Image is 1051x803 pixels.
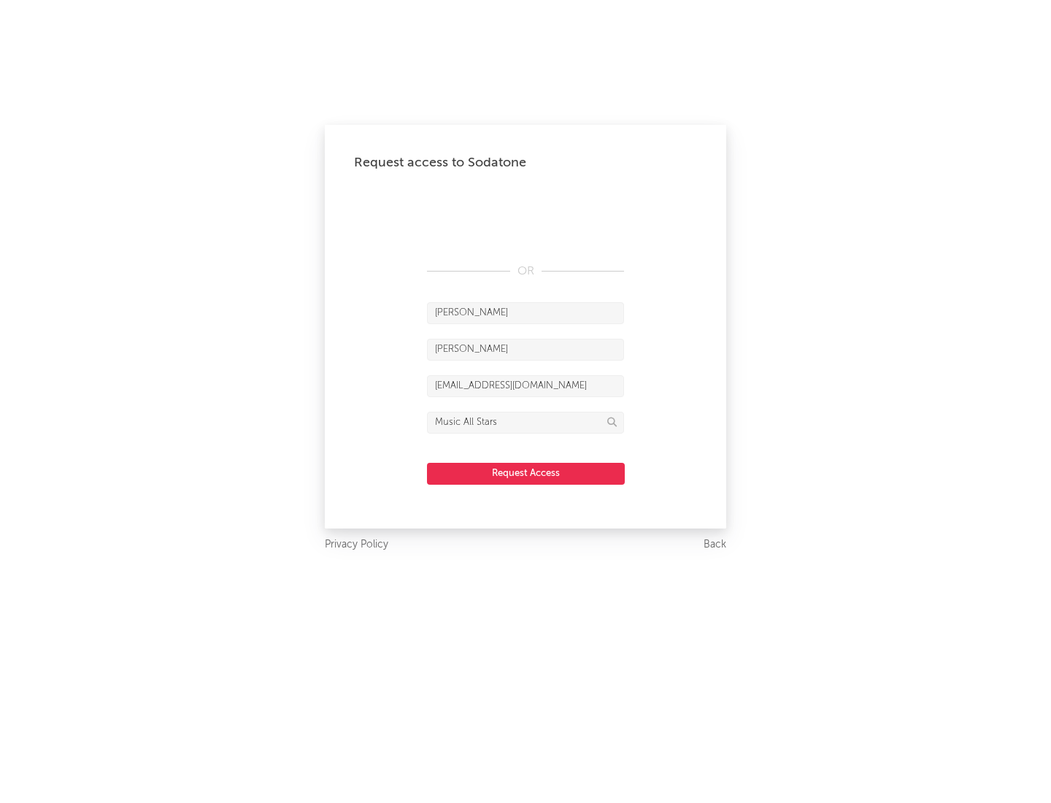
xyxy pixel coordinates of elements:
a: Privacy Policy [325,536,388,554]
input: Email [427,375,624,397]
a: Back [704,536,726,554]
div: Request access to Sodatone [354,154,697,172]
button: Request Access [427,463,625,485]
input: First Name [427,302,624,324]
input: Division [427,412,624,434]
div: OR [427,263,624,280]
input: Last Name [427,339,624,361]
